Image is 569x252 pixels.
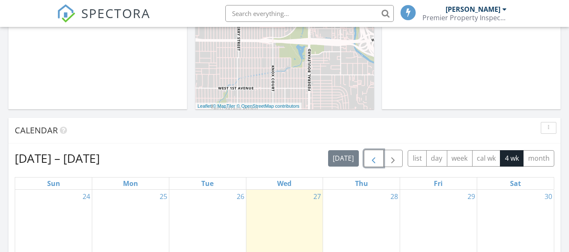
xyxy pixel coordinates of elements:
[237,103,299,109] a: © OpenStreetMap contributors
[57,11,150,29] a: SPECTORA
[328,150,359,167] button: [DATE]
[275,178,293,189] a: Wednesday
[353,178,370,189] a: Thursday
[121,178,140,189] a: Monday
[15,150,100,167] h2: [DATE] – [DATE]
[508,178,523,189] a: Saturday
[200,178,215,189] a: Tuesday
[422,13,507,22] div: Premier Property Inspections
[543,190,554,203] a: Go to August 30, 2025
[523,150,554,167] button: month
[312,190,323,203] a: Go to August 27, 2025
[225,5,394,22] input: Search everything...
[57,4,75,23] img: The Best Home Inspection Software - Spectora
[158,190,169,203] a: Go to August 25, 2025
[446,5,500,13] div: [PERSON_NAME]
[383,150,403,167] button: Next
[447,150,473,167] button: week
[235,190,246,203] a: Go to August 26, 2025
[432,178,444,189] a: Friday
[81,190,92,203] a: Go to August 24, 2025
[81,4,150,22] span: SPECTORA
[15,125,58,136] span: Calendar
[198,103,211,109] a: Leaflet
[466,190,477,203] a: Go to August 29, 2025
[389,190,400,203] a: Go to August 28, 2025
[408,150,427,167] button: list
[213,103,235,109] a: © MapTiler
[195,103,302,110] div: |
[472,150,501,167] button: cal wk
[426,150,447,167] button: day
[364,150,384,167] button: Previous
[45,178,62,189] a: Sunday
[500,150,524,167] button: 4 wk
